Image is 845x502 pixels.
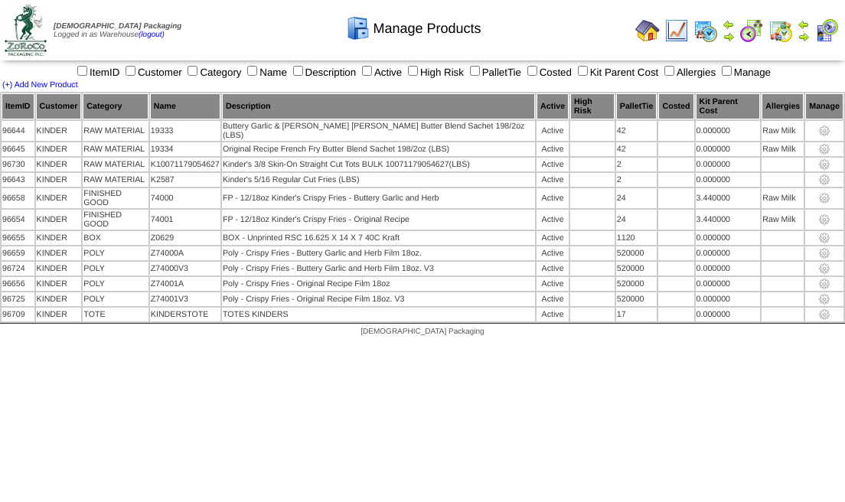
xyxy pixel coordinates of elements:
[150,246,220,260] td: Z74000A
[537,249,568,258] div: Active
[150,158,220,171] td: K10071179054627
[150,93,220,119] th: Name
[696,231,761,245] td: 0.000000
[570,93,615,119] th: High Risk
[537,310,568,319] div: Active
[36,246,82,260] td: KINDER
[150,121,220,141] td: 19333
[150,142,220,156] td: 19334
[2,158,34,171] td: 96730
[74,67,119,78] label: ItemID
[247,66,257,76] input: Name
[36,308,82,321] td: KINDER
[36,277,82,291] td: KINDER
[696,158,761,171] td: 0.000000
[696,142,761,156] td: 0.000000
[818,125,830,137] img: settings.gif
[722,66,732,76] input: Manage
[36,142,82,156] td: KINDER
[616,142,657,156] td: 42
[537,93,569,119] th: Active
[616,121,657,141] td: 42
[222,308,535,321] td: TOTES KINDERS
[719,67,771,78] label: Manage
[222,246,535,260] td: Poly - Crispy Fries - Buttery Garlic and Herb Film 18oz.
[83,292,148,306] td: POLY
[362,66,372,76] input: Active
[222,292,535,306] td: Poly - Crispy Fries - Original Recipe Film 18oz. V3
[818,308,830,321] img: settings.gif
[616,246,657,260] td: 520000
[361,328,484,336] span: [DEMOGRAPHIC_DATA] Packaging
[696,210,761,230] td: 3.440000
[467,67,521,78] label: PalletTie
[150,292,220,306] td: Z74001V3
[36,231,82,245] td: KINDER
[150,188,220,208] td: 74000
[83,262,148,275] td: POLY
[575,67,659,78] label: Kit Parent Cost
[818,143,830,155] img: settings.gif
[537,160,568,169] div: Active
[696,292,761,306] td: 0.000000
[578,66,588,76] input: Kit Parent Cost
[222,262,535,275] td: Poly - Crispy Fries - Buttery Garlic and Herb Film 18oz. V3
[139,31,165,39] a: (logout)
[693,18,718,43] img: calendarprod.gif
[83,308,148,321] td: TOTE
[83,93,148,119] th: Category
[818,293,830,305] img: settings.gif
[2,142,34,156] td: 96645
[2,173,34,187] td: 96643
[2,277,34,291] td: 96656
[83,158,148,171] td: RAW MATERIAL
[188,66,197,76] input: Category
[2,308,34,321] td: 96709
[537,175,568,184] div: Active
[150,308,220,321] td: KINDERSTOTE
[2,246,34,260] td: 96659
[2,80,78,90] a: (+) Add New Product
[537,194,568,203] div: Active
[537,295,568,304] div: Active
[658,93,693,119] th: Costed
[83,277,148,291] td: POLY
[616,188,657,208] td: 24
[222,188,535,208] td: FP - 12/18oz Kinder's Crispy Fries - Buttery Garlic and Herb
[818,192,830,204] img: settings.gif
[818,262,830,275] img: settings.gif
[222,210,535,230] td: FP - 12/18oz Kinder's Crispy Fries - Original Recipe
[616,210,657,230] td: 24
[664,18,689,43] img: line_graph.gif
[818,214,830,226] img: settings.gif
[798,18,810,31] img: arrowleft.gif
[818,232,830,244] img: settings.gif
[696,188,761,208] td: 3.440000
[696,277,761,291] td: 0.000000
[805,93,843,119] th: Manage
[762,121,804,141] td: Raw Milk
[2,231,34,245] td: 96655
[150,231,220,245] td: Z0629
[524,67,572,78] label: Costed
[2,262,34,275] td: 96724
[290,67,357,78] label: Description
[762,93,804,119] th: Allergies
[222,277,535,291] td: Poly - Crispy Fries - Original Recipe Film 18oz
[818,278,830,290] img: settings.gif
[723,18,735,31] img: arrowleft.gif
[222,142,535,156] td: Original Recipe French Fry Butter Blend Sachet 198/2oz (LBS)
[83,121,148,141] td: RAW MATERIAL
[2,93,34,119] th: ItemID
[818,247,830,259] img: settings.gif
[616,277,657,291] td: 520000
[36,173,82,187] td: KINDER
[616,173,657,187] td: 2
[373,21,481,37] span: Manage Products
[814,18,839,43] img: calendarcustomer.gif
[723,31,735,43] img: arrowright.gif
[5,5,47,56] img: zoroco-logo-small.webp
[293,66,303,76] input: Description
[696,308,761,321] td: 0.000000
[537,215,568,224] div: Active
